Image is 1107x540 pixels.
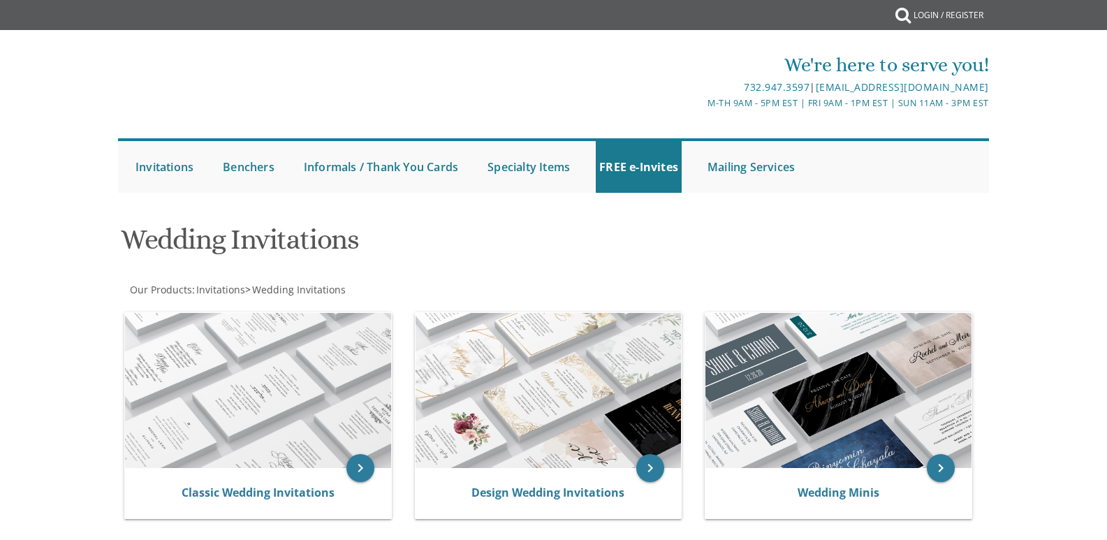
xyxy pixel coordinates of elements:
[705,313,972,468] img: Wedding Minis
[118,283,554,297] div: :
[252,283,346,296] span: Wedding Invitations
[596,141,682,193] a: FREE e-Invites
[182,485,335,500] a: Classic Wedding Invitations
[816,80,989,94] a: [EMAIL_ADDRESS][DOMAIN_NAME]
[125,313,391,468] img: Classic Wedding Invitations
[409,79,989,96] div: |
[704,141,798,193] a: Mailing Services
[636,454,664,482] a: keyboard_arrow_right
[121,224,691,265] h1: Wedding Invitations
[484,141,573,193] a: Specialty Items
[196,283,245,296] span: Invitations
[471,485,624,500] a: Design Wedding Invitations
[300,141,462,193] a: Informals / Thank You Cards
[251,283,346,296] a: Wedding Invitations
[346,454,374,482] a: keyboard_arrow_right
[798,485,879,500] a: Wedding Minis
[132,141,197,193] a: Invitations
[195,283,245,296] a: Invitations
[409,96,989,110] div: M-Th 9am - 5pm EST | Fri 9am - 1pm EST | Sun 11am - 3pm EST
[129,283,192,296] a: Our Products
[409,51,989,79] div: We're here to serve you!
[927,454,955,482] a: keyboard_arrow_right
[416,313,682,468] img: Design Wedding Invitations
[245,283,346,296] span: >
[744,80,809,94] a: 732.947.3597
[219,141,278,193] a: Benchers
